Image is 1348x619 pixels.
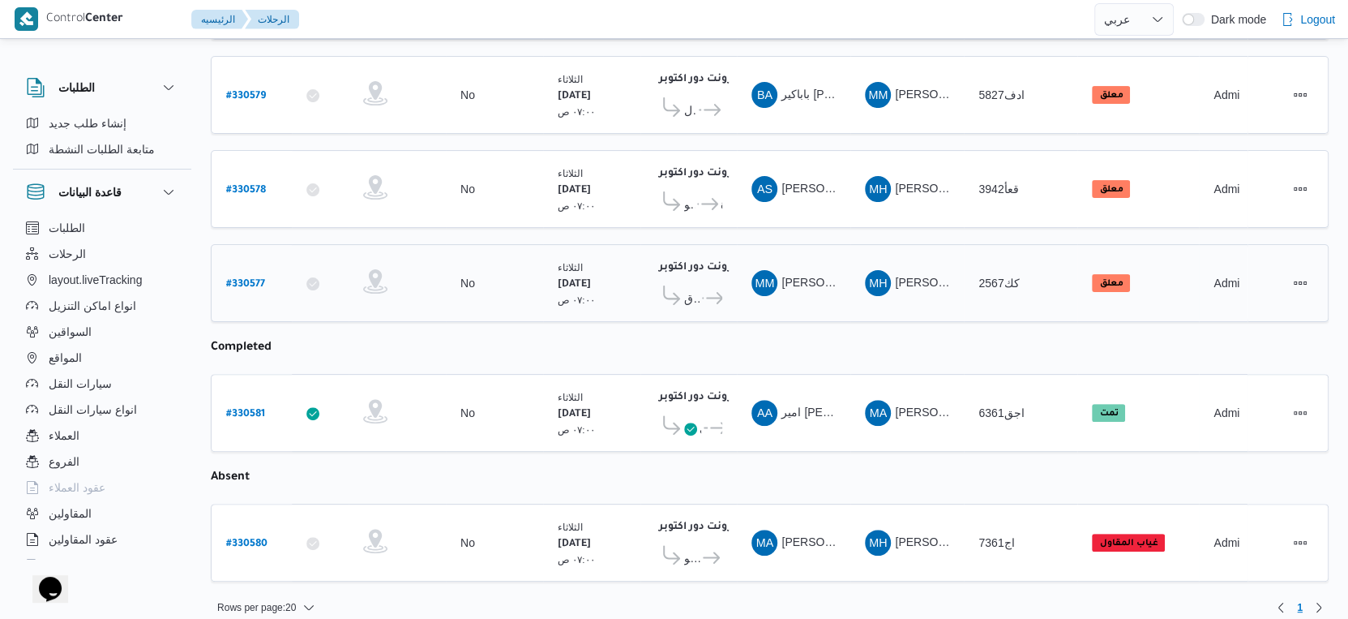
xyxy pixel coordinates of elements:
small: ٠٧:٠٠ ص [558,200,595,211]
span: layout.liveTracking [49,270,142,290]
span: عقود المقاولين [49,530,118,549]
span: كارفور فرع البارون سيتي [700,419,701,438]
img: X8yXhbKr1z7QwAAAABJRU5ErkJggg== [15,7,38,31]
b: تمت [1099,409,1118,419]
div: No [460,276,475,290]
span: معلق [1092,180,1130,198]
div: Babakir Abkir Khrif Adam [751,82,777,108]
span: [PERSON_NAME] [PERSON_NAME] [895,535,1085,548]
span: كك2567 [978,277,1019,290]
b: absent [211,471,250,484]
button: العملاء [19,423,185,449]
span: MH [869,176,887,202]
span: السواقين [49,322,92,342]
span: MH [869,530,887,556]
div: No [460,88,475,102]
button: إنشاء طلب جديد [19,110,185,136]
button: الرحلات [245,10,299,29]
b: غياب المقاول [1099,539,1158,548]
small: الثلاثاء [558,74,583,84]
span: Logout [1300,10,1335,29]
button: المواقع [19,345,185,371]
a: #330581 [226,402,265,424]
button: Page 1 of 1 [1290,598,1309,617]
a: #330580 [226,532,267,554]
b: # 330580 [226,539,267,550]
small: الثلاثاء [558,392,583,402]
span: عقود العملاء [49,478,105,497]
button: Actions [1287,400,1313,426]
div: Muhammad Hasani Muhammad Ibrahem [865,270,891,296]
button: Actions [1287,270,1313,296]
small: ٠٧:٠٠ ص [558,106,595,117]
span: امير [PERSON_NAME] [PERSON_NAME] [781,406,994,419]
button: المقاولين [19,501,185,527]
b: فرونت دور اكتوبر [659,262,739,273]
span: باباكير [PERSON_NAME] خريف ادم [781,88,957,101]
span: MH [869,270,887,296]
span: معلق [1092,86,1130,104]
a: #330578 [226,178,266,200]
b: [DATE] [558,409,591,420]
span: BA [757,82,772,108]
iframe: chat widget [16,554,68,603]
span: معلق [1092,274,1130,292]
div: Muhammad Hasani Muhammad Ibrahem [865,530,891,556]
span: كارفور الهرم فيو [684,548,700,568]
span: Admin [1213,536,1246,549]
button: layout.liveTracking [19,267,185,293]
span: [PERSON_NAME] [781,182,875,195]
button: السواقين [19,319,185,345]
span: كارفور السيدة [PERSON_NAME] [721,195,723,214]
div: No [460,406,475,420]
b: فرونت دور اكتوبر [659,74,739,85]
span: [PERSON_NAME] [PERSON_NAME] [895,406,1085,419]
span: المقاولين [49,504,92,523]
small: الثلاثاء [558,168,583,178]
div: Ameir Ahmad Abobkar Muhammad Muhammad Alamghaza [751,400,777,426]
button: عقود العملاء [19,475,185,501]
b: معلق [1099,91,1123,101]
button: الفروع [19,449,185,475]
span: [PERSON_NAME] [PERSON_NAME] [895,88,1085,101]
button: Next page [1309,598,1329,617]
button: الرحلات [19,241,185,267]
span: ادف5827 [978,88,1024,101]
b: # 330579 [226,91,266,102]
b: معلق [1099,185,1123,195]
span: [PERSON_NAME] [781,535,875,548]
button: متابعة الطلبات النشطة [19,136,185,162]
span: اجق6361 [978,406,1024,419]
b: [DATE] [558,185,591,196]
span: AS [757,176,772,202]
div: No [460,535,475,550]
span: إنشاء طلب جديد [49,114,126,133]
a: #330579 [226,84,266,106]
button: عقود المقاولين [19,527,185,552]
button: انواع سيارات النقل [19,397,185,423]
button: اجهزة التليفون [19,552,185,578]
div: الطلبات [13,110,191,169]
h3: الطلبات [58,78,95,97]
span: اج7361 [978,536,1014,549]
b: فرونت دور اكتوبر [659,522,739,533]
span: اجهزة التليفون [49,556,116,575]
span: Rows per page : 20 [217,598,296,617]
span: كارفور بيفرلي هيلز [722,548,723,568]
span: [PERSON_NAME] [PERSON_NAME] [895,276,1085,289]
button: قاعدة البيانات [26,183,178,202]
div: Ahmad Saad Muhammad Said Shbak [751,176,777,202]
b: Center [85,13,123,26]
small: الثلاثاء [558,522,583,532]
button: Logout [1274,3,1342,36]
span: انواع اماكن التنزيل [49,296,136,316]
span: MA [870,400,888,426]
span: 1 [1297,598,1303,617]
span: غياب المقاول [1092,534,1165,552]
span: Admin [1213,183,1246,196]
button: الطلبات [26,78,178,97]
button: الطلبات [19,215,185,241]
div: Martdha Muhammad Alhusan Yousf [751,270,777,296]
div: قاعدة البيانات [13,215,191,566]
span: MA [756,530,774,556]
